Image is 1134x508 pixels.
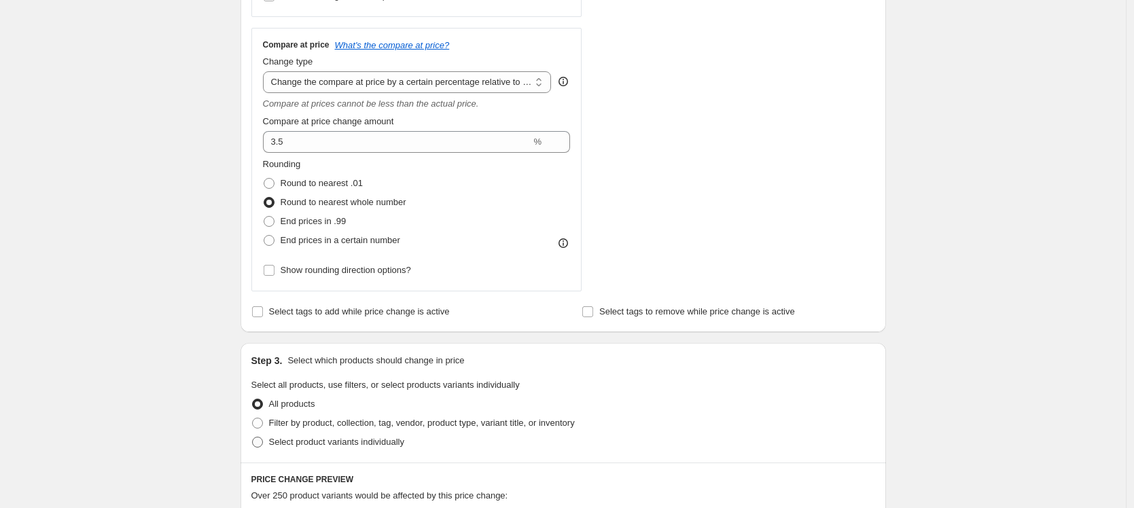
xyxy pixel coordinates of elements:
[263,98,479,109] i: Compare at prices cannot be less than the actual price.
[269,437,404,447] span: Select product variants individually
[263,131,531,153] input: 20
[335,40,450,50] button: What's the compare at price?
[281,265,411,275] span: Show rounding direction options?
[269,306,450,316] span: Select tags to add while price change is active
[251,380,520,390] span: Select all products, use filters, or select products variants individually
[269,399,315,409] span: All products
[281,178,363,188] span: Round to nearest .01
[599,306,795,316] span: Select tags to remove while price change is active
[263,56,313,67] span: Change type
[263,159,301,169] span: Rounding
[263,116,394,126] span: Compare at price change amount
[269,418,575,428] span: Filter by product, collection, tag, vendor, product type, variant title, or inventory
[287,354,464,367] p: Select which products should change in price
[281,216,347,226] span: End prices in .99
[556,75,570,88] div: help
[251,354,283,367] h2: Step 3.
[251,474,875,485] h6: PRICE CHANGE PREVIEW
[533,137,542,147] span: %
[251,490,508,501] span: Over 250 product variants would be affected by this price change:
[263,39,330,50] h3: Compare at price
[281,235,400,245] span: End prices in a certain number
[281,197,406,207] span: Round to nearest whole number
